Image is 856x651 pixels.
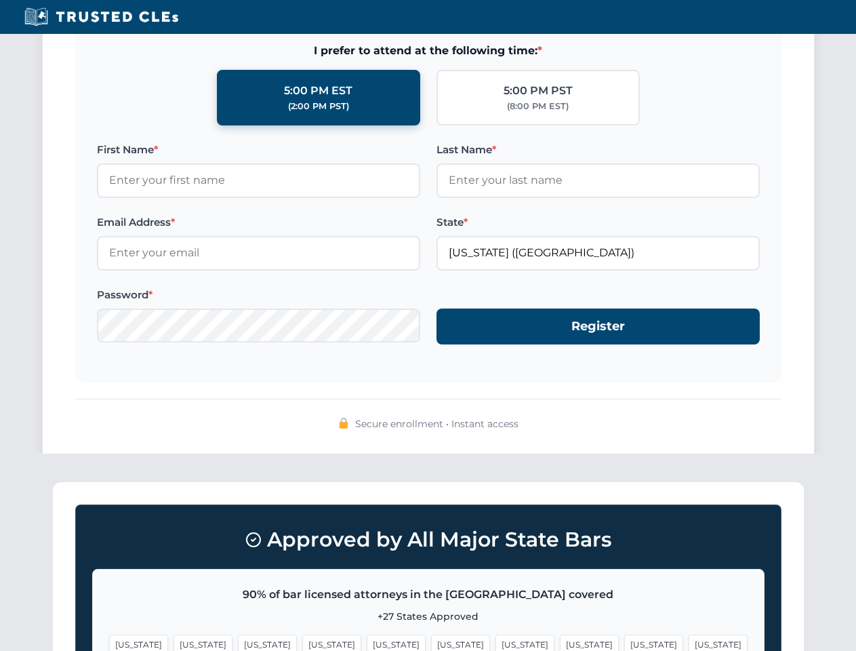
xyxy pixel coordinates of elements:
[97,42,760,60] span: I prefer to attend at the following time:
[436,236,760,270] input: Florida (FL)
[288,100,349,113] div: (2:00 PM PST)
[504,82,573,100] div: 5:00 PM PST
[92,521,765,558] h3: Approved by All Major State Bars
[355,416,518,431] span: Secure enrollment • Instant access
[436,163,760,197] input: Enter your last name
[109,609,748,624] p: +27 States Approved
[507,100,569,113] div: (8:00 PM EST)
[338,418,349,429] img: 🔒
[97,287,420,303] label: Password
[97,214,420,231] label: Email Address
[436,214,760,231] label: State
[97,236,420,270] input: Enter your email
[97,142,420,158] label: First Name
[97,163,420,197] input: Enter your first name
[20,7,182,27] img: Trusted CLEs
[436,142,760,158] label: Last Name
[284,82,352,100] div: 5:00 PM EST
[436,309,760,344] button: Register
[109,586,748,604] p: 90% of bar licensed attorneys in the [GEOGRAPHIC_DATA] covered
